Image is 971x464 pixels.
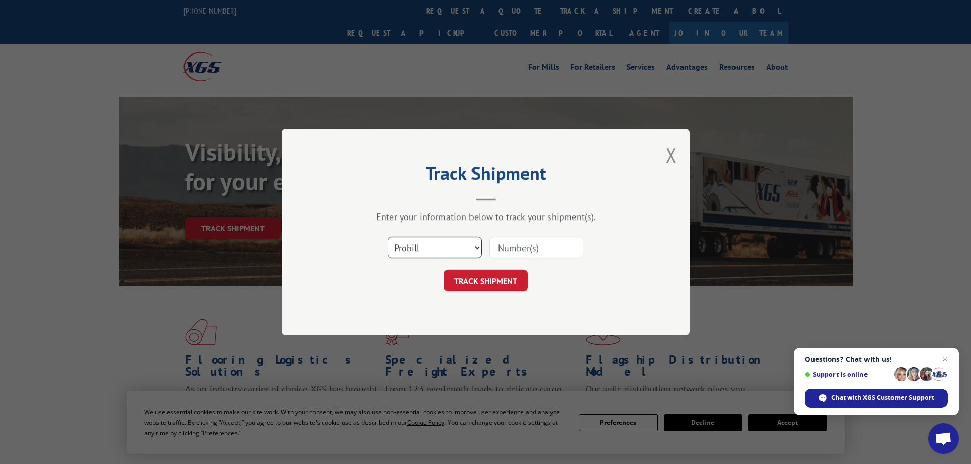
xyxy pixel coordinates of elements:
[805,389,948,408] span: Chat with XGS Customer Support
[805,371,890,378] span: Support is online
[489,237,583,258] input: Number(s)
[444,270,528,291] button: TRACK SHIPMENT
[333,211,639,223] div: Enter your information below to track your shipment(s).
[666,142,677,169] button: Close modal
[805,355,948,363] span: Questions? Chat with us!
[928,423,959,454] a: Open chat
[333,166,639,185] h2: Track Shipment
[831,393,934,402] span: Chat with XGS Customer Support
